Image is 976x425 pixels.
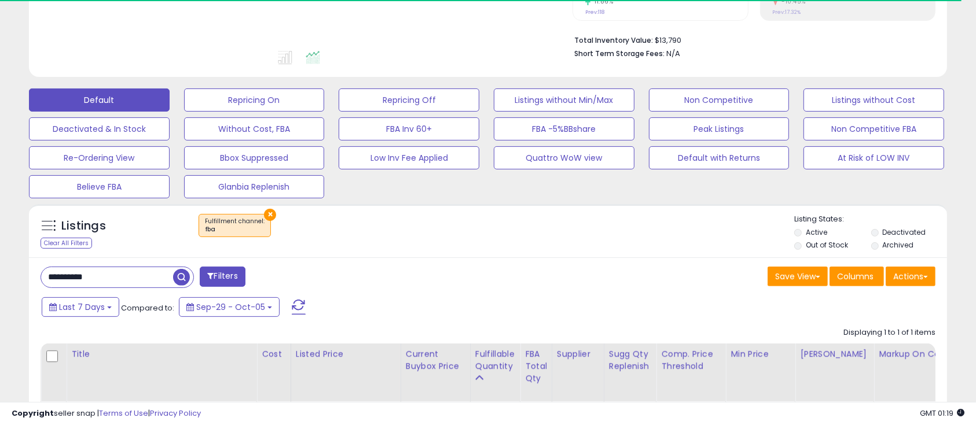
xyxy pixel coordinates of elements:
span: N/A [666,48,680,59]
div: FBA Total Qty [525,348,547,385]
button: Last 7 Days [42,297,119,317]
div: Fulfillable Quantity [475,348,515,372]
div: Current Buybox Price [406,348,465,372]
small: Prev: 118 [585,9,604,16]
button: Peak Listings [649,117,790,141]
th: Please note that this number is a calculation based on your required days of coverage and your ve... [604,343,656,401]
p: Listing States: [794,214,946,225]
button: Re-Ordering View [29,146,170,169]
button: Deactivated & In Stock [29,117,170,141]
h5: Listings [61,218,106,234]
th: CSV column name: cust_attr_1_Supplier [552,343,604,401]
button: FBA Inv 60+ [339,117,479,141]
button: Save View [768,267,828,286]
button: Non Competitive FBA [803,117,944,141]
button: Bbox Suppressed [184,146,325,169]
button: At Risk of LOW INV [803,146,944,169]
button: Repricing Off [339,88,479,112]
button: × [264,209,276,221]
div: fba [205,226,265,234]
div: Comp. Price Threshold [661,348,721,372]
button: Default [29,88,170,112]
div: seller snap | | [12,408,201,419]
button: Actions [886,267,935,286]
div: Cost [262,348,286,360]
div: Min Price [731,348,790,360]
b: Short Term Storage Fees: [574,49,665,58]
label: Archived [882,240,913,250]
label: Out of Stock [806,240,848,250]
button: Without Cost, FBA [184,117,325,141]
li: $13,790 [574,32,927,46]
b: Total Inventory Value: [574,35,653,45]
div: Supplier [557,348,599,360]
div: Clear All Filters [41,238,92,249]
button: Listings without Cost [803,88,944,112]
button: Listings without Min/Max [494,88,634,112]
div: Sugg Qty Replenish [609,348,652,372]
span: Columns [837,271,874,282]
button: Columns [830,267,884,286]
span: Fulfillment channel : [205,217,265,234]
button: FBA -5%BBshare [494,117,634,141]
button: Repricing On [184,88,325,112]
span: Compared to: [121,302,174,313]
small: Prev: 17.32% [773,9,801,16]
button: Default with Returns [649,146,790,169]
div: [PERSON_NAME] [800,348,869,360]
button: Quattro WoW view [494,146,634,169]
a: Terms of Use [99,408,148,419]
button: Non Competitive [649,88,790,112]
div: Title [71,348,252,360]
div: Displaying 1 to 1 of 1 items [843,327,935,338]
span: 2025-10-13 01:19 GMT [920,408,964,419]
a: Privacy Policy [150,408,201,419]
button: Filters [200,267,245,287]
label: Deactivated [882,227,926,237]
div: Listed Price [296,348,396,360]
span: Sep-29 - Oct-05 [196,301,265,313]
span: Last 7 Days [59,301,105,313]
button: Low Inv Fee Applied [339,146,479,169]
label: Active [806,227,827,237]
button: Glanbia Replenish [184,175,325,198]
button: Sep-29 - Oct-05 [179,297,280,317]
strong: Copyright [12,408,54,419]
button: Believe FBA [29,175,170,198]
